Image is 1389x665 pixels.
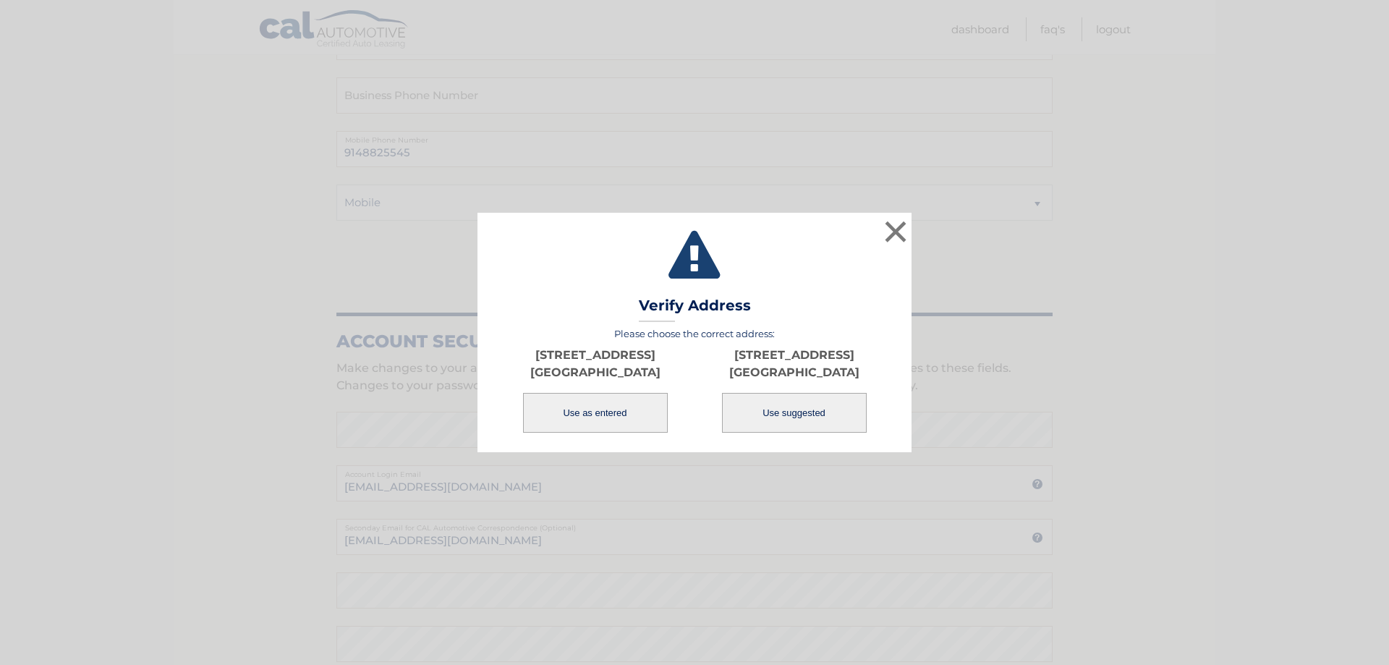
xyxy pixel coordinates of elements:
[722,393,867,433] button: Use suggested
[694,347,893,381] p: [STREET_ADDRESS] [GEOGRAPHIC_DATA]
[639,297,751,322] h3: Verify Address
[496,328,893,434] div: Please choose the correct address:
[881,217,910,246] button: ×
[496,347,694,381] p: [STREET_ADDRESS] [GEOGRAPHIC_DATA]
[523,393,668,433] button: Use as entered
